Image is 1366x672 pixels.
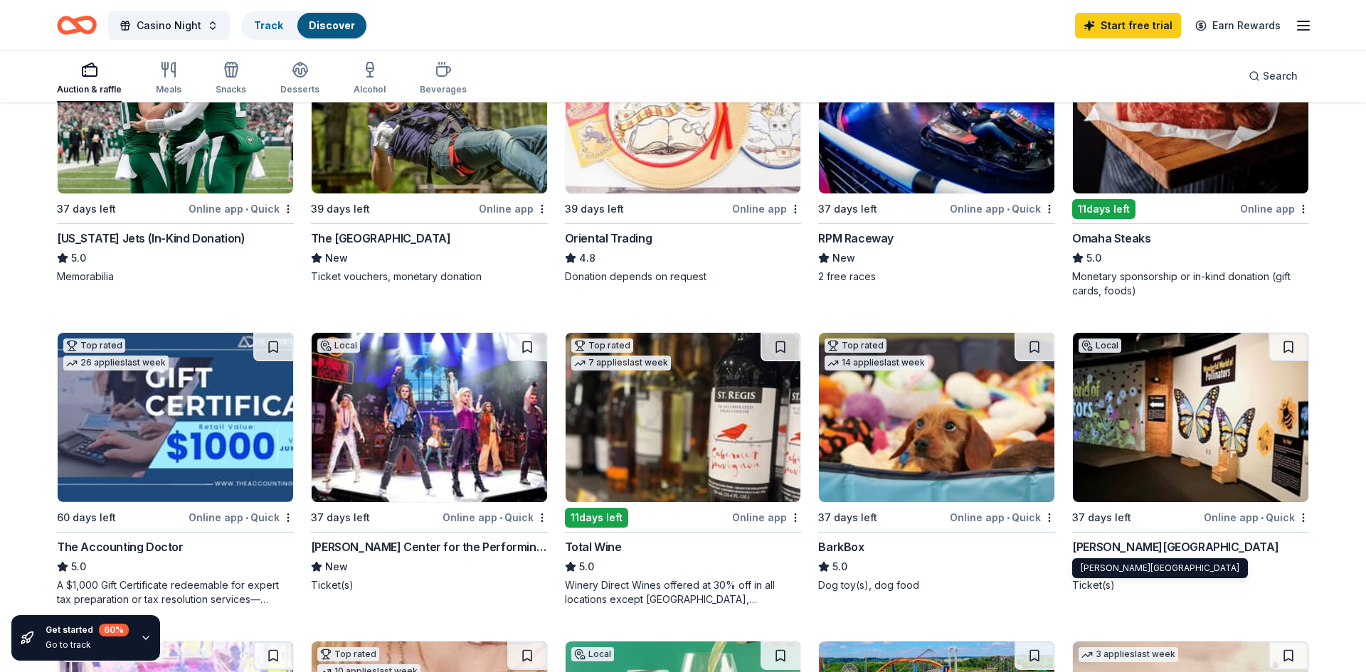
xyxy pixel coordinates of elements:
[1073,333,1308,502] img: Image for Milton J. Rubenstein Museum of Science & Technology
[818,538,864,555] div: BarkBox
[1072,199,1135,219] div: 11 days left
[57,270,294,284] div: Memorabilia
[325,558,348,575] span: New
[1072,558,1248,578] div: [PERSON_NAME][GEOGRAPHIC_DATA]
[311,578,548,592] div: Ticket(s)
[57,230,245,247] div: [US_STATE] Jets (In-Kind Donation)
[1079,338,1121,353] div: Local
[566,24,801,193] img: Image for Oriental Trading
[1007,512,1010,523] span: •
[499,512,502,523] span: •
[58,333,293,502] img: Image for The Accounting Doctor
[325,250,348,267] span: New
[1075,13,1181,38] a: Start free trial
[565,230,652,247] div: Oriental Trading
[63,338,125,353] div: Top rated
[825,356,928,370] div: 14 applies last week
[1240,200,1309,218] div: Online app
[189,200,294,218] div: Online app Quick
[571,356,671,370] div: 7 applies last week
[1086,250,1101,267] span: 5.0
[579,250,595,267] span: 4.8
[818,332,1055,592] a: Image for BarkBoxTop rated14 applieslast week37 days leftOnline app•QuickBarkBox5.0Dog toy(s), do...
[818,201,877,218] div: 37 days left
[1072,578,1309,592] div: Ticket(s)
[137,17,201,34] span: Casino Night
[579,558,594,575] span: 5.0
[311,270,548,284] div: Ticket vouchers, monetary donation
[71,250,86,267] span: 5.0
[825,338,886,353] div: Top rated
[443,508,548,526] div: Online app Quick
[1079,647,1178,662] div: 3 applies last week
[311,230,451,247] div: The [GEOGRAPHIC_DATA]
[565,270,802,284] div: Donation depends on request
[280,55,319,102] button: Desserts
[311,538,548,555] div: [PERSON_NAME] Center for the Performing Arts
[420,84,467,95] div: Beverages
[189,508,294,526] div: Online app Quick
[832,558,847,575] span: 5.0
[57,23,294,284] a: Image for New York Jets (In-Kind Donation)Top ratedLocal37 days leftOnline app•Quick[US_STATE] Je...
[57,578,294,607] div: A $1,000 Gift Certificate redeemable for expert tax preparation or tax resolution services—recipi...
[57,84,122,95] div: Auction & raffle
[732,200,801,218] div: Online app
[312,333,547,502] img: Image for Tilles Center for the Performing Arts
[58,24,293,193] img: Image for New York Jets (In-Kind Donation)
[46,639,129,651] div: Go to track
[1261,512,1264,523] span: •
[309,19,355,31] a: Discover
[245,203,248,215] span: •
[950,200,1055,218] div: Online app Quick
[216,84,246,95] div: Snacks
[732,508,801,526] div: Online app
[108,11,230,40] button: Casino Night
[1072,538,1278,555] div: [PERSON_NAME][GEOGRAPHIC_DATA]
[1187,13,1289,38] a: Earn Rewards
[818,578,1055,592] div: Dog toy(s), dog food
[57,538,184,555] div: The Accounting Doctor
[565,538,622,555] div: Total Wine
[245,512,248,523] span: •
[818,23,1055,284] a: Image for RPM RacewayLocal37 days leftOnline app•QuickRPM RacewayNew2 free races
[1263,68,1298,85] span: Search
[1072,332,1309,592] a: Image for Milton J. Rubenstein Museum of Science & TechnologyLocal37 days leftOnline app•Quick[PE...
[317,647,379,661] div: Top rated
[46,624,129,636] div: Get started
[565,508,628,528] div: 11 days left
[1072,230,1150,247] div: Omaha Steaks
[571,647,614,661] div: Local
[565,578,802,607] div: Winery Direct Wines offered at 30% off in all locations except [GEOGRAPHIC_DATA], [GEOGRAPHIC_DAT...
[420,55,467,102] button: Beverages
[818,509,877,526] div: 37 days left
[832,250,855,267] span: New
[216,55,246,102] button: Snacks
[819,333,1054,502] img: Image for BarkBox
[1072,509,1131,526] div: 37 days left
[71,558,86,575] span: 5.0
[156,55,181,102] button: Meals
[63,356,169,370] div: 26 applies last week
[571,338,633,353] div: Top rated
[1072,23,1309,298] a: Image for Omaha Steaks 2 applieslast week11days leftOnline appOmaha Steaks5.0Monetary sponsorship...
[241,11,368,40] button: TrackDiscover
[57,9,97,42] a: Home
[565,332,802,607] a: Image for Total WineTop rated7 applieslast week11days leftOnline appTotal Wine5.0Winery Direct Wi...
[57,509,116,526] div: 60 days left
[311,509,370,526] div: 37 days left
[280,84,319,95] div: Desserts
[311,23,548,284] a: Image for The Adventure Park1 applylast week39 days leftOnline appThe [GEOGRAPHIC_DATA]NewTicket ...
[950,508,1055,526] div: Online app Quick
[57,201,116,218] div: 37 days left
[354,84,386,95] div: Alcohol
[1007,203,1010,215] span: •
[818,270,1055,284] div: 2 free races
[254,19,283,31] a: Track
[311,332,548,592] a: Image for Tilles Center for the Performing ArtsLocal37 days leftOnline app•Quick[PERSON_NAME] Cen...
[57,55,122,102] button: Auction & raffle
[312,24,547,193] img: Image for The Adventure Park
[566,333,801,502] img: Image for Total Wine
[317,338,360,353] div: Local
[156,84,181,95] div: Meals
[1072,270,1309,298] div: Monetary sponsorship or in-kind donation (gift cards, foods)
